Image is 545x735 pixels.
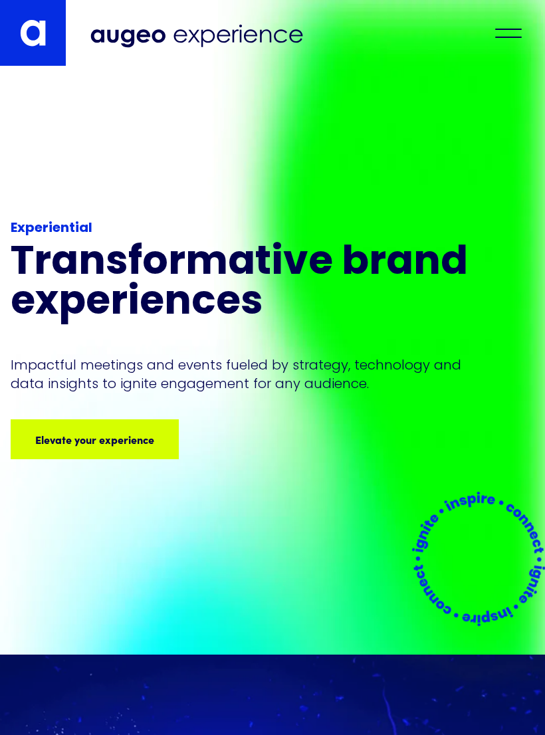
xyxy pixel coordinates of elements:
div: Experiential [11,219,534,239]
img: Augeo Experience business unit full logo in midnight blue. [90,25,303,49]
h1: Transformative brand experiences [11,244,534,324]
img: Augeo's "a" monogram decorative logo in white. [20,19,47,47]
p: Impactful meetings and events fueled by strategy, technology and data insights to ignite engageme... [11,356,468,393]
div: menu [485,19,532,48]
a: Elevate your experience [11,419,179,459]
